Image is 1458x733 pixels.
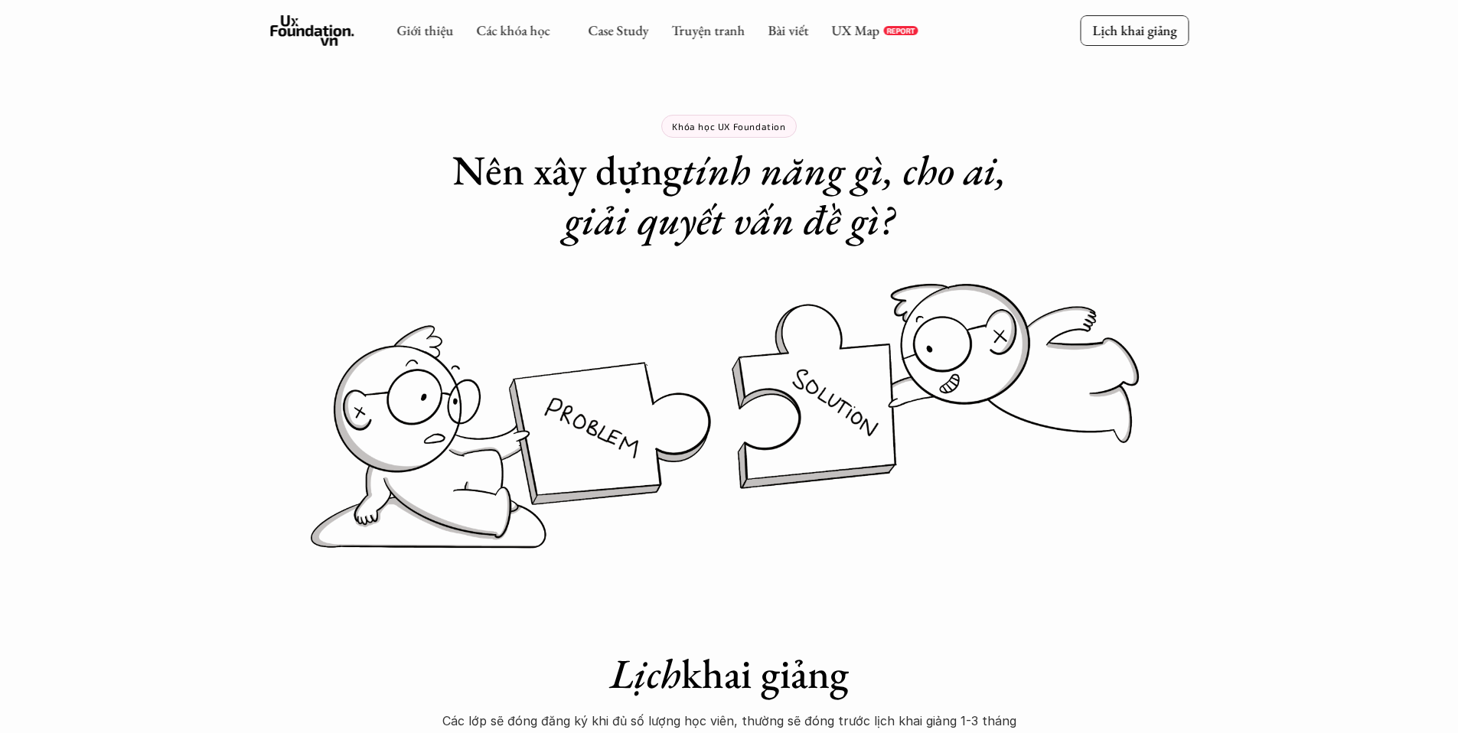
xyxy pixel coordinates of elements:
a: Case Study [588,21,648,39]
p: Lịch khai giảng [1092,21,1176,39]
a: Truyện tranh [671,21,745,39]
em: Lịch [610,647,681,700]
h1: khai giảng [423,649,1036,699]
a: Bài viết [768,21,808,39]
a: Các khóa học [476,21,550,39]
p: Khóa học UX Foundation [672,121,785,132]
a: Giới thiệu [396,21,453,39]
p: Các lớp sẽ đóng đăng ký khi đủ số lượng học viên, thường sẽ đóng trước lịch khai giảng 1-3 tháng [423,709,1036,732]
a: REPORT [883,26,918,35]
a: Lịch khai giảng [1080,15,1189,45]
h1: Nên xây dựng [423,145,1036,245]
p: REPORT [886,26,915,35]
a: UX Map [831,21,879,39]
em: tính năng gì, cho ai, giải quyết vấn đề gì? [564,143,1016,246]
